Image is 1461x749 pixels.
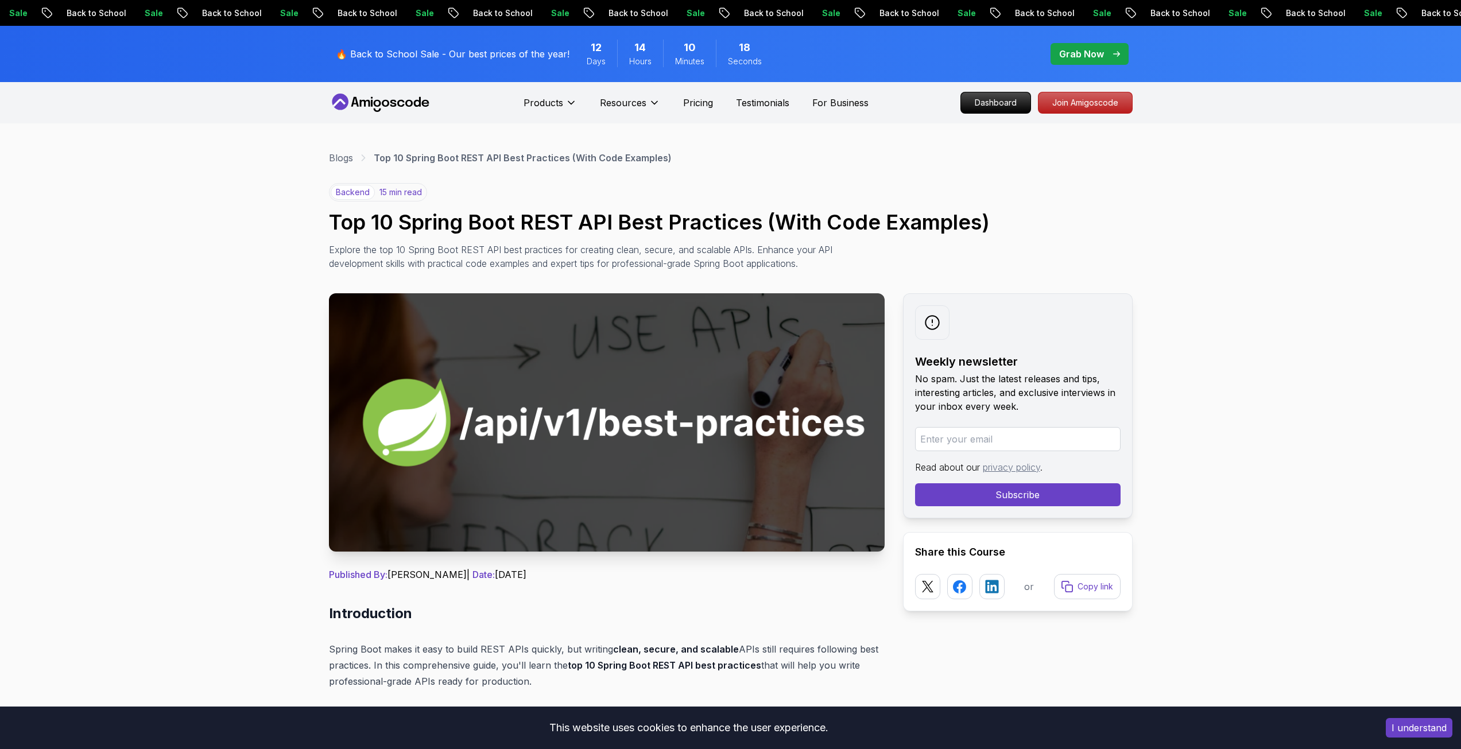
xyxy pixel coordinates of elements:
[336,47,569,61] p: 🔥 Back to School Sale - Our best prices of the year!
[1024,580,1034,593] p: or
[1059,47,1104,61] p: Grab Now
[961,92,1030,113] p: Dashboard
[540,7,576,19] p: Sale
[1078,581,1113,592] p: Copy link
[736,96,789,110] a: Testimonials
[524,96,577,119] button: Products
[868,7,946,19] p: Back to School
[404,7,441,19] p: Sale
[329,641,885,689] p: Spring Boot makes it easy to build REST APIs quickly, but writing APIs still requires following b...
[568,659,761,671] strong: top 10 Spring Boot REST API best practices
[683,96,713,110] a: Pricing
[915,372,1121,413] p: No spam. Just the latest releases and tips, interesting articles, and exclusive interviews in you...
[524,96,563,110] p: Products
[983,461,1040,473] a: privacy policy
[915,460,1121,474] p: Read about our .
[915,483,1121,506] button: Subscribe
[587,56,606,67] span: Days
[600,96,646,110] p: Resources
[946,7,983,19] p: Sale
[629,56,652,67] span: Hours
[591,40,602,56] span: 12 Days
[733,7,811,19] p: Back to School
[329,293,885,552] img: Top 10 Spring Boot REST API Best Practices (With Code Examples) thumbnail
[812,96,869,110] a: For Business
[1139,7,1217,19] p: Back to School
[634,40,646,56] span: 14 Hours
[374,151,672,165] p: Top 10 Spring Boot REST API Best Practices (With Code Examples)
[1082,7,1118,19] p: Sale
[915,544,1121,560] h2: Share this Course
[329,151,353,165] a: Blogs
[9,715,1369,740] div: This website uses cookies to enhance the user experience.
[960,92,1031,114] a: Dashboard
[1038,92,1132,113] p: Join Amigoscode
[613,643,739,655] strong: clean, secure, and scalable
[269,7,305,19] p: Sale
[684,40,696,56] span: 10 Minutes
[379,187,422,198] p: 15 min read
[728,56,762,67] span: Seconds
[1386,718,1452,738] button: Accept cookies
[329,569,387,580] span: Published By:
[915,427,1121,451] input: Enter your email
[329,243,843,270] p: Explore the top 10 Spring Boot REST API best practices for creating clean, secure, and scalable A...
[326,7,404,19] p: Back to School
[915,354,1121,370] h2: Weekly newsletter
[191,7,269,19] p: Back to School
[331,185,375,200] p: backend
[597,7,675,19] p: Back to School
[811,7,847,19] p: Sale
[1274,7,1353,19] p: Back to School
[329,568,885,581] p: [PERSON_NAME] | [DATE]
[600,96,660,119] button: Resources
[1217,7,1254,19] p: Sale
[133,7,170,19] p: Sale
[739,40,750,56] span: 18 Seconds
[675,7,712,19] p: Sale
[462,7,540,19] p: Back to School
[329,211,1133,234] h1: Top 10 Spring Boot REST API Best Practices (With Code Examples)
[1003,7,1082,19] p: Back to School
[675,56,704,67] span: Minutes
[55,7,133,19] p: Back to School
[472,569,495,580] span: Date:
[329,604,885,623] h2: Introduction
[1353,7,1389,19] p: Sale
[1038,92,1133,114] a: Join Amigoscode
[1054,574,1121,599] button: Copy link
